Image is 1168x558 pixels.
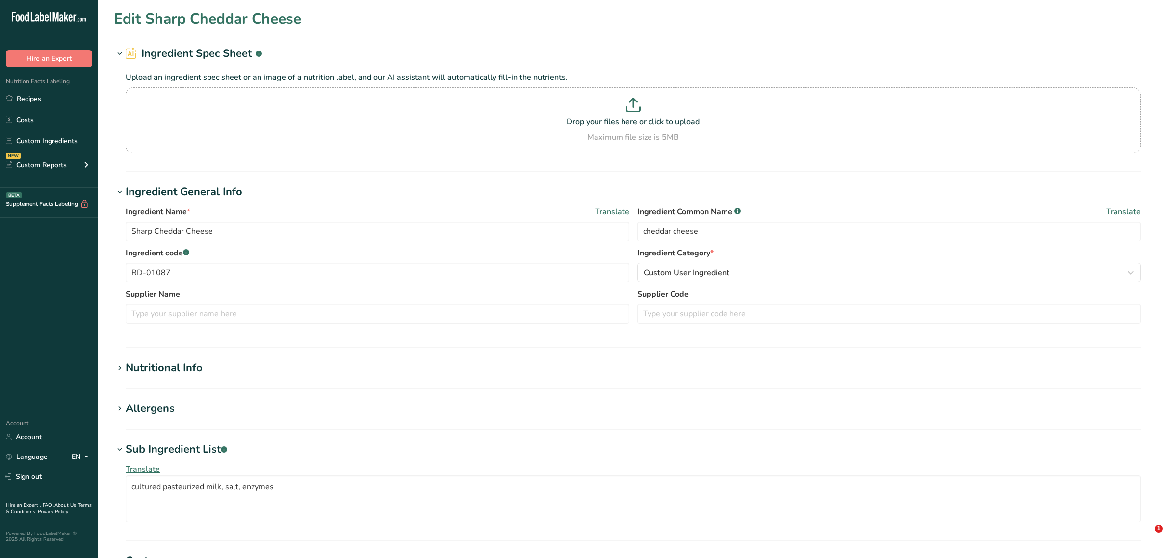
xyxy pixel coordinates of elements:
span: Custom User Ingredient [644,267,729,279]
button: Custom User Ingredient [637,263,1141,282]
iframe: Intercom live chat [1135,525,1158,548]
a: About Us . [54,502,78,508]
a: Terms & Conditions . [6,502,92,515]
a: Privacy Policy [38,508,68,515]
p: Upload an ingredient spec sheet or an image of a nutrition label, and our AI assistant will autom... [126,72,1141,83]
h1: Edit Sharp Cheddar Cheese [114,8,301,30]
p: Drop your files here or click to upload [128,116,1138,127]
span: Ingredient Common Name [637,206,741,218]
input: Type your supplier code here [637,304,1141,324]
div: NEW [6,153,21,159]
span: Translate [126,464,160,475]
div: Nutritional Info [126,360,203,376]
input: Type your ingredient code here [126,263,629,282]
a: Language [6,448,48,465]
label: Ingredient Category [637,247,1141,259]
div: Ingredient General Info [126,184,242,200]
label: Supplier Code [637,288,1141,300]
div: Powered By FoodLabelMaker © 2025 All Rights Reserved [6,531,92,542]
a: FAQ . [43,502,54,508]
label: Ingredient code [126,247,629,259]
a: Hire an Expert . [6,502,41,508]
h2: Ingredient Spec Sheet [126,46,262,62]
input: Type an alternate ingredient name if you have [637,222,1141,241]
div: Custom Reports [6,160,67,170]
span: 1 [1155,525,1163,533]
label: Supplier Name [126,288,629,300]
div: Sub Ingredient List [126,441,227,457]
div: BETA [6,192,22,198]
input: Type your supplier name here [126,304,629,324]
span: Ingredient Name [126,206,190,218]
button: Hire an Expert [6,50,92,67]
span: Translate [1106,206,1141,218]
div: Allergens [126,401,175,417]
span: Translate [595,206,629,218]
div: Maximum file size is 5MB [128,131,1138,143]
input: Type your ingredient name here [126,222,629,241]
div: EN [72,451,92,463]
